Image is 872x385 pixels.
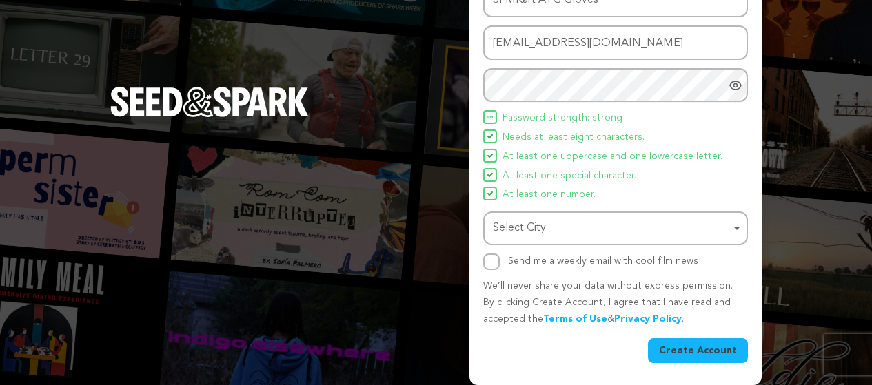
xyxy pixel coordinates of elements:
button: Create Account [648,338,748,363]
a: Terms of Use [543,314,607,324]
span: At least one number. [503,187,596,203]
img: Seed&Spark Icon [487,114,493,120]
span: Password strength: strong [503,110,622,127]
img: Seed&Spark Icon [487,153,493,158]
img: Seed&Spark Logo [110,87,309,117]
a: Seed&Spark Homepage [110,87,309,145]
a: Privacy Policy [614,314,682,324]
p: We’ll never share your data without express permission. By clicking Create Account, I agree that ... [483,278,748,327]
span: Needs at least eight characters. [503,129,645,146]
span: At least one special character. [503,168,636,185]
img: Seed&Spark Icon [487,172,493,178]
input: Email address [483,25,748,61]
span: At least one uppercase and one lowercase letter. [503,149,722,165]
img: Seed&Spark Icon [487,191,493,196]
a: Show password as plain text. Warning: this will display your password on the screen. [729,79,742,92]
label: Send me a weekly email with cool film news [508,256,698,266]
img: Seed&Spark Icon [487,134,493,139]
div: Select City [493,218,730,238]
